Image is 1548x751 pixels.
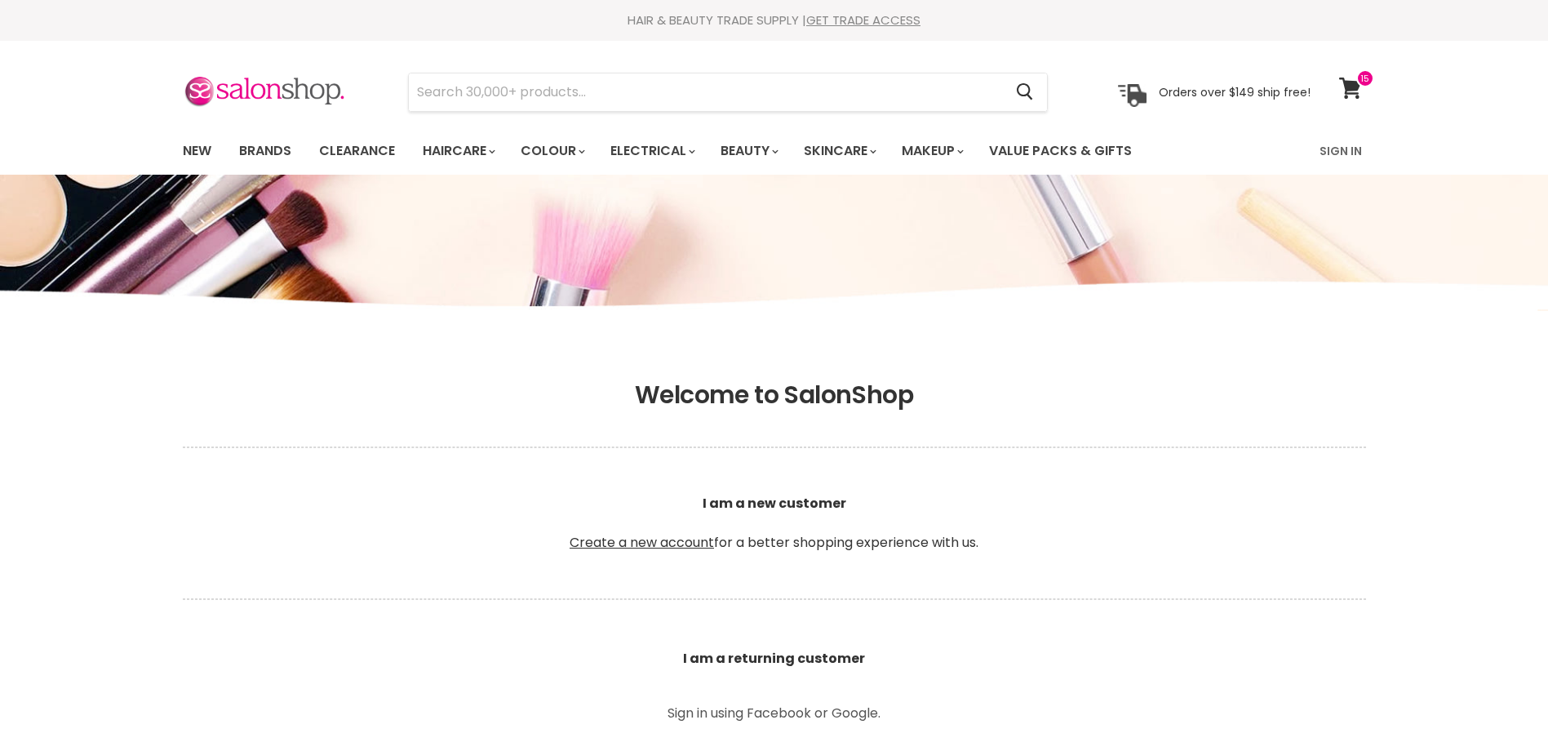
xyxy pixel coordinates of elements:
p: for a better shopping experience with us. [183,455,1366,592]
a: Sign In [1310,134,1372,168]
a: Haircare [410,134,505,168]
a: Skincare [792,134,886,168]
p: Sign in using Facebook or Google. [591,707,958,720]
ul: Main menu [171,127,1227,175]
nav: Main [162,127,1386,175]
a: Makeup [889,134,974,168]
p: Orders over $149 ship free! [1159,84,1311,99]
a: GET TRADE ACCESS [806,11,920,29]
a: Beauty [708,134,788,168]
input: Search [409,73,1004,111]
a: New [171,134,224,168]
a: Brands [227,134,304,168]
div: HAIR & BEAUTY TRADE SUPPLY | [162,12,1386,29]
b: I am a returning customer [683,649,865,668]
a: Create a new account [570,533,714,552]
a: Electrical [598,134,705,168]
a: Colour [508,134,595,168]
b: I am a new customer [703,494,846,513]
a: Clearance [307,134,407,168]
h1: Welcome to SalonShop [183,380,1366,410]
button: Search [1004,73,1047,111]
form: Product [408,73,1048,112]
a: Value Packs & Gifts [977,134,1144,168]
